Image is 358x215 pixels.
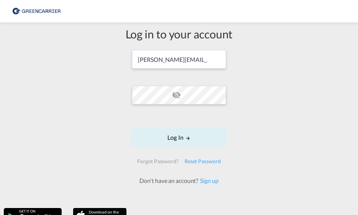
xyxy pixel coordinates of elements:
[126,26,233,42] div: Log in to your account
[198,177,218,184] a: Sign up
[131,128,226,147] button: LOGIN
[132,50,226,69] input: Enter email/phone number
[131,177,226,185] div: Don't have an account?
[182,155,224,168] div: Reset Password
[172,91,181,99] md-icon: icon-eye-off
[11,3,62,20] img: 8cf206808afe11efa76fcd1e3d746489.png
[134,155,181,168] div: Forgot Password?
